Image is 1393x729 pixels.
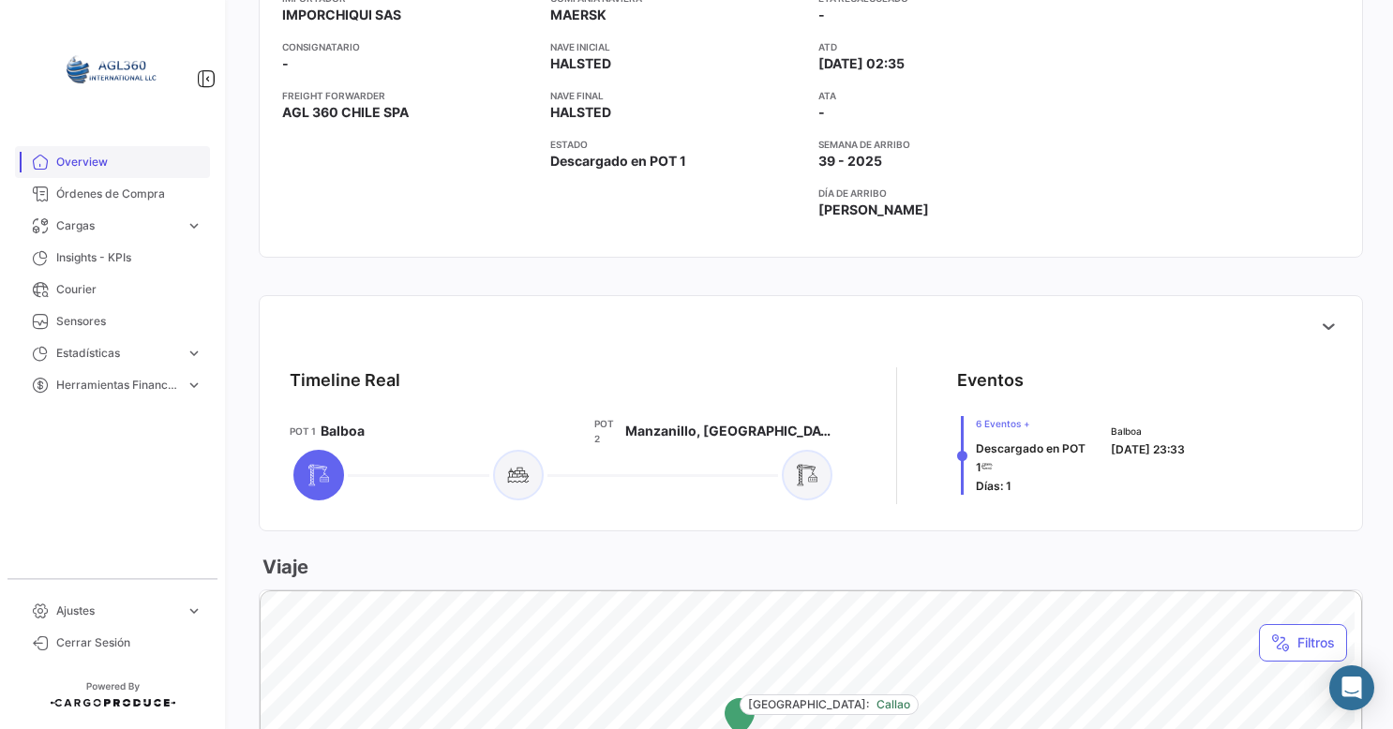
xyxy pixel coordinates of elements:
[282,6,401,24] span: IMPORCHIQUI SAS
[282,39,535,54] app-card-info-title: Consignatario
[282,103,409,122] span: AGL 360 CHILE SPA
[56,186,202,202] span: Órdenes de Compra
[818,137,1071,152] app-card-info-title: Semana de Arribo
[15,274,210,305] a: Courier
[748,696,869,713] span: [GEOGRAPHIC_DATA]:
[818,54,905,73] span: [DATE] 02:35
[56,313,202,330] span: Sensores
[56,603,178,619] span: Ajustes
[1329,665,1374,710] div: Abrir Intercom Messenger
[282,54,289,73] span: -
[594,416,621,446] app-card-info-title: POT 2
[321,422,365,440] span: Balboa
[186,345,202,362] span: expand_more
[550,103,611,122] span: HALSTED
[818,152,882,171] span: 39 - 2025
[818,103,825,122] span: -
[56,281,202,298] span: Courier
[818,186,1071,201] app-card-info-title: Día de Arribo
[550,88,803,103] app-card-info-title: Nave final
[550,137,803,152] app-card-info-title: Estado
[976,479,1011,493] span: Días: 1
[15,242,210,274] a: Insights - KPIs
[15,178,210,210] a: Órdenes de Compra
[550,39,803,54] app-card-info-title: Nave inicial
[818,201,929,219] span: [PERSON_NAME]
[290,367,400,394] div: Timeline Real
[56,345,178,362] span: Estadísticas
[1111,442,1185,456] span: [DATE] 23:33
[56,249,202,266] span: Insights - KPIs
[818,39,1071,54] app-card-info-title: ATD
[15,146,210,178] a: Overview
[976,416,1088,431] span: 6 Eventos +
[56,377,178,394] span: Herramientas Financieras
[66,22,159,116] img: 64a6efb6-309f-488a-b1f1-3442125ebd42.png
[550,6,607,24] span: MAERSK
[259,554,308,580] h3: Viaje
[186,603,202,619] span: expand_more
[550,54,611,73] span: HALSTED
[56,154,202,171] span: Overview
[186,377,202,394] span: expand_more
[56,634,202,651] span: Cerrar Sesión
[876,696,910,713] span: Callao
[957,367,1024,394] div: Eventos
[1111,424,1185,439] span: Balboa
[186,217,202,234] span: expand_more
[290,424,316,439] app-card-info-title: POT 1
[625,422,836,440] span: Manzanillo, [GEOGRAPHIC_DATA]
[282,88,535,103] app-card-info-title: Freight Forwarder
[56,217,178,234] span: Cargas
[1259,624,1347,662] button: Filtros
[550,152,686,171] span: Descargado en POT 1
[818,88,1071,103] app-card-info-title: ATA
[15,305,210,337] a: Sensores
[976,441,1086,474] span: Descargado en POT 1
[818,7,825,22] span: -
